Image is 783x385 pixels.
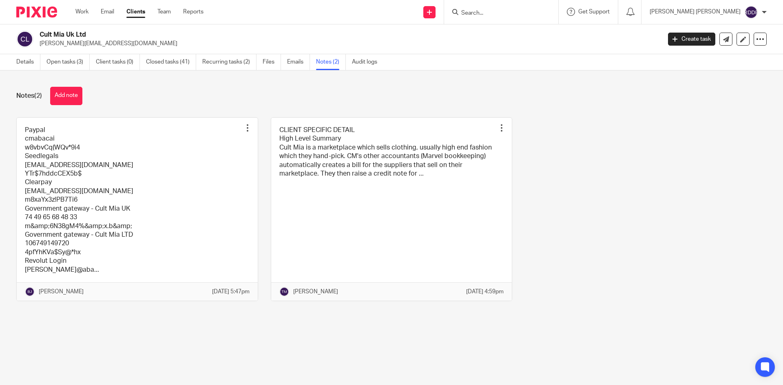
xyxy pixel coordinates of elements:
[16,7,57,18] img: Pixie
[466,288,504,296] p: [DATE] 4:59pm
[16,92,42,100] h1: Notes
[25,287,35,297] img: svg%3E
[16,31,33,48] img: svg%3E
[75,8,88,16] a: Work
[183,8,203,16] a: Reports
[293,288,338,296] p: [PERSON_NAME]
[126,8,145,16] a: Clients
[16,54,40,70] a: Details
[96,54,140,70] a: Client tasks (0)
[279,287,289,297] img: svg%3E
[50,87,82,105] button: Add note
[650,8,741,16] p: [PERSON_NAME] [PERSON_NAME]
[40,40,656,48] p: [PERSON_NAME][EMAIL_ADDRESS][DOMAIN_NAME]
[668,33,715,46] a: Create task
[202,54,257,70] a: Recurring tasks (2)
[157,8,171,16] a: Team
[287,54,310,70] a: Emails
[745,6,758,19] img: svg%3E
[316,54,346,70] a: Notes (2)
[212,288,250,296] p: [DATE] 5:47pm
[46,54,90,70] a: Open tasks (3)
[101,8,114,16] a: Email
[34,92,42,99] span: (2)
[578,9,610,15] span: Get Support
[352,54,383,70] a: Audit logs
[40,31,533,39] h2: Cult Mia Uk Ltd
[146,54,196,70] a: Closed tasks (41)
[460,10,534,17] input: Search
[263,54,281,70] a: Files
[39,288,84,296] p: [PERSON_NAME]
